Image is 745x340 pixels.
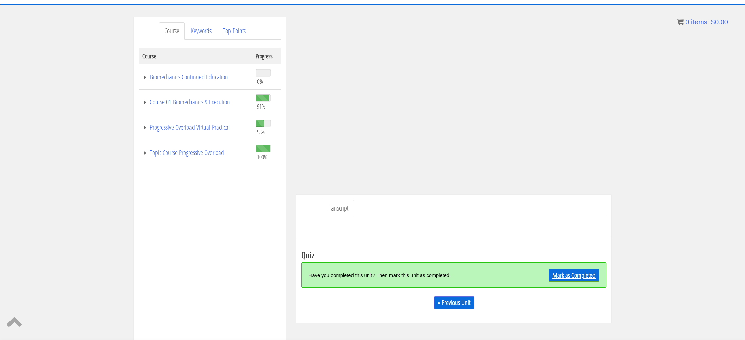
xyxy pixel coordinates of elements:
[257,103,265,110] span: 91%
[185,22,217,40] a: Keywords
[257,153,268,161] span: 100%
[549,269,599,282] a: Mark as Completed
[322,200,354,217] a: Transcript
[257,128,265,136] span: 58%
[711,18,715,26] span: $
[257,78,263,85] span: 0%
[685,18,689,26] span: 0
[159,22,185,40] a: Course
[142,74,249,80] a: Biomechanics Continued Education
[677,18,728,26] a: 0 items: $0.00
[434,296,474,309] a: « Previous Unit
[139,48,253,64] th: Course
[301,250,606,259] h3: Quiz
[142,149,249,156] a: Topic Course Progressive Overload
[308,268,523,282] div: Have you completed this unit? Then mark this unit as completed.
[142,99,249,105] a: Course 01 Biomechanics & Execution
[252,48,281,64] th: Progress
[677,19,684,25] img: icon11.png
[691,18,709,26] span: items:
[711,18,728,26] bdi: 0.00
[142,124,249,131] a: Progressive Overload Virtual Practical
[218,22,251,40] a: Top Points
